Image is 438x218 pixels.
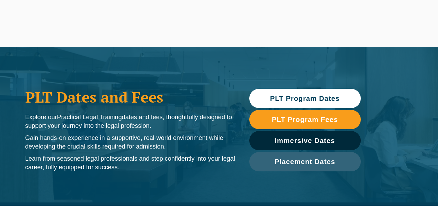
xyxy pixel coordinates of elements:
span: Practical Legal Training [57,114,122,121]
p: Learn from seasoned legal professionals and step confidently into your legal career, fully equipp... [25,154,235,172]
span: Placement Dates [275,158,335,165]
a: PLT Program Dates [249,89,361,108]
span: PLT Program Dates [270,95,340,102]
p: Gain hands-on experience in a supportive, real-world environment while developing the crucial ski... [25,134,235,151]
p: Explore our dates and fees, thoughtfully designed to support your journey into the legal profession. [25,113,235,130]
a: Immersive Dates [249,131,361,150]
span: PLT Program Fees [272,116,338,123]
a: Placement Dates [249,152,361,171]
span: Immersive Dates [275,137,335,144]
h1: PLT Dates and Fees [25,88,235,106]
a: PLT Program Fees [249,110,361,129]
